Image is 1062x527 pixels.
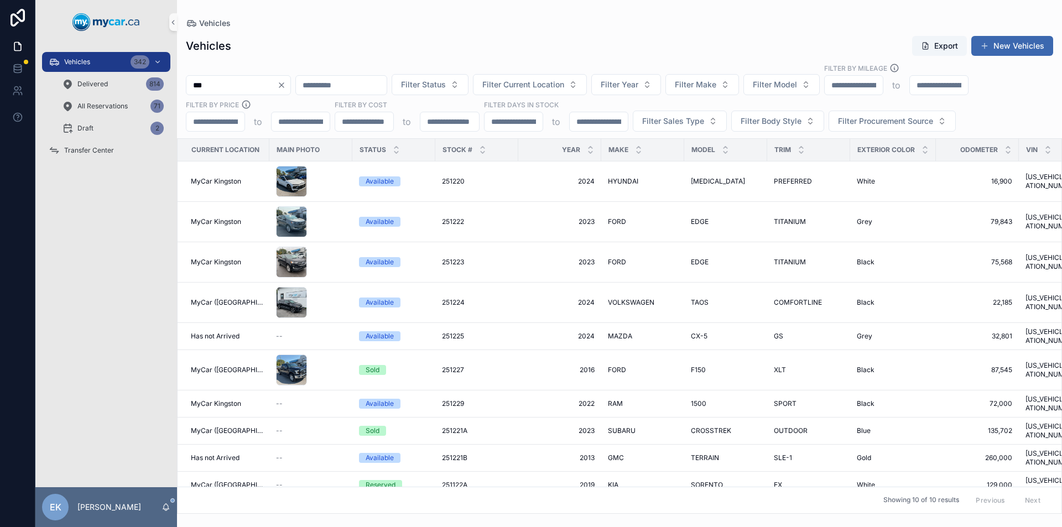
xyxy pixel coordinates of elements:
[64,146,114,155] span: Transfer Center
[857,145,915,154] span: Exterior Color
[608,481,618,489] span: KIA
[691,258,709,267] span: EDGE
[691,298,709,307] span: TAOS
[525,399,595,408] span: 2022
[691,258,761,267] a: EDGE
[359,217,429,227] a: Available
[525,217,595,226] span: 2023
[774,217,806,226] span: TITANIUM
[608,258,626,267] span: FORD
[442,298,512,307] a: 251224
[608,332,632,341] span: MAZDA
[482,79,564,90] span: Filter Current Location
[442,298,465,307] span: 251224
[943,366,1012,374] a: 87,545
[642,116,704,127] span: Filter Sales Type
[608,453,624,462] span: GMC
[774,145,791,154] span: Trim
[199,18,231,29] span: Vehicles
[608,258,678,267] a: FORD
[753,79,797,90] span: Filter Model
[359,399,429,409] a: Available
[943,217,1012,226] a: 79,843
[691,426,731,435] span: CROSSTREK
[191,399,241,408] span: MyCar Kingston
[971,36,1053,56] button: New Vehicles
[186,100,239,109] label: FILTER BY PRICE
[608,366,626,374] span: FORD
[857,366,929,374] a: Black
[77,502,141,513] p: [PERSON_NAME]
[525,366,595,374] a: 2016
[442,481,467,489] span: 251122A
[943,426,1012,435] span: 135,702
[484,100,559,109] label: Filter Days In Stock
[392,74,468,95] button: Select Button
[276,426,283,435] span: --
[691,453,719,462] span: TERRAIN
[774,332,844,341] a: GS
[276,332,346,341] a: --
[366,426,379,436] div: Sold
[277,81,290,90] button: Clear
[442,177,465,186] span: 251220
[691,399,706,408] span: 1500
[335,100,387,109] label: FILTER BY COST
[943,177,1012,186] a: 16,900
[691,481,761,489] a: SORENTO
[276,481,283,489] span: --
[186,18,231,29] a: Vehicles
[1026,145,1038,154] span: VIN
[943,298,1012,307] span: 22,185
[525,332,595,341] a: 2024
[608,366,678,374] a: FORD
[366,298,394,307] div: Available
[691,366,761,374] a: F150
[774,258,844,267] a: TITANIUM
[191,481,263,489] a: MyCar ([GEOGRAPHIC_DATA])
[276,399,346,408] a: --
[191,332,263,341] a: Has not Arrived
[943,399,1012,408] a: 72,000
[608,177,678,186] a: HYUNDAI
[442,145,472,154] span: Stock #
[943,258,1012,267] span: 75,568
[608,399,623,408] span: RAM
[442,217,512,226] a: 251222
[824,63,887,73] label: Filter By Mileage
[191,298,263,307] span: MyCar ([GEOGRAPHIC_DATA])
[191,217,241,226] span: MyCar Kingston
[442,426,467,435] span: 251221A
[691,426,761,435] a: CROSSTREK
[55,96,170,116] a: All Reservations71
[442,258,464,267] span: 251223
[857,177,875,186] span: White
[774,332,783,341] span: GS
[857,481,929,489] a: White
[276,453,283,462] span: --
[150,100,164,113] div: 71
[857,366,874,374] span: Black
[525,177,595,186] a: 2024
[359,331,429,341] a: Available
[191,399,263,408] a: MyCar Kingston
[50,500,61,514] span: EK
[774,366,844,374] a: XLT
[442,453,512,462] a: 251221B
[442,481,512,489] a: 251122A
[838,116,933,127] span: Filter Procurement Source
[366,453,394,463] div: Available
[442,217,464,226] span: 251222
[691,217,761,226] a: EDGE
[633,111,727,132] button: Select Button
[442,332,512,341] a: 251225
[366,176,394,186] div: Available
[401,79,446,90] span: Filter Status
[774,453,844,462] a: SLE-1
[608,399,678,408] a: RAM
